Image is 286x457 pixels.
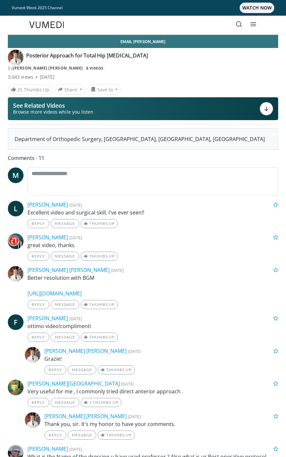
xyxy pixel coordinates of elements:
a: Reply [44,365,66,374]
img: Avatar [8,50,24,65]
a: Vumedi Week 2025 ChannelWATCH NOW [12,3,274,13]
a: Message [51,398,79,407]
img: Avatar [25,412,40,428]
a: 8 Videos [84,65,105,71]
small: [DATE] [69,316,82,322]
a: Reply [44,431,66,440]
a: Email [PERSON_NAME] [8,35,278,48]
a: [PERSON_NAME] [27,201,68,208]
img: Avatar [8,233,24,249]
a: [PERSON_NAME] [PERSON_NAME] [27,266,110,274]
a: [PERSON_NAME][GEOGRAPHIC_DATA] [27,380,120,387]
p: great video, thanks [27,241,278,249]
small: [DATE] [111,267,124,273]
p: Grazie! [44,355,278,363]
small: [DATE] [128,414,141,419]
img: VuMedi Logo [29,22,64,28]
span: Browse more videos while you listen [13,109,93,115]
span: Comments 11 [8,154,278,162]
a: [PERSON_NAME] [PERSON_NAME] [44,347,127,355]
a: [PERSON_NAME] [27,445,68,452]
a: [PERSON_NAME] [27,315,68,322]
small: [DATE] [69,202,82,208]
h4: Posterior Approach for Total Hip [MEDICAL_DATA] [26,52,148,63]
a: Reply [27,333,49,342]
button: Share [55,84,85,95]
span: WATCH NOW [240,3,274,13]
a: 25 Thumbs Up [8,85,52,95]
a: [PERSON_NAME] [27,234,68,241]
div: By [8,65,278,71]
a: [URL][DOMAIN_NAME] [27,290,82,297]
a: L [8,201,24,216]
p: ottimo video!complimenti [27,322,278,330]
small: [DATE] [69,235,82,241]
a: Message [68,431,96,440]
img: Avatar [8,266,24,282]
p: Very useful for me , I commonly tried direct anterior approach . [27,387,278,395]
a: Reply [27,219,49,228]
a: Reply [27,398,49,407]
small: [DATE] [69,446,82,452]
a: M [8,167,24,183]
a: Reply [27,300,49,309]
a: Message [51,300,79,309]
a: Thumbs Up [81,333,118,342]
span: 3,043 views [8,74,33,80]
span: 1 [89,400,92,405]
a: Message [51,252,79,261]
div: [DATE] [40,74,55,80]
a: Thumbs Up [81,219,118,228]
a: Reply [27,252,49,261]
a: Thumbs Up [81,300,118,309]
a: [PERSON_NAME] [PERSON_NAME] [44,413,127,420]
small: [DATE] [128,348,141,354]
a: Message [51,333,79,342]
p: Thank you, sir. It's my honor to have your comments. [44,420,278,428]
img: Avatar [25,347,40,363]
p: Excellent video and surgical skill, I've ever seen!! [27,209,278,216]
a: [PERSON_NAME] [PERSON_NAME] [13,65,83,71]
img: Avatar [8,380,24,395]
a: Thumbs Up [98,365,135,374]
button: Save to [88,84,121,95]
button: See Related Videos Browse more videos while you listen [8,97,278,120]
p: See Related Videos [13,102,93,109]
a: Message [51,219,79,228]
div: Department of Orthopedic Surgery, [GEOGRAPHIC_DATA], [GEOGRAPHIC_DATA], [GEOGRAPHIC_DATA] [15,135,271,143]
a: F [8,314,24,330]
small: [DATE] [121,381,134,387]
a: Thumbs Up [98,431,135,440]
span: 25 [17,87,23,93]
a: Thumbs Up [81,252,118,261]
a: 1 Thumbs Up [81,398,121,407]
a: Message [68,365,96,374]
p: Better resolution with BGM [27,274,278,297]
